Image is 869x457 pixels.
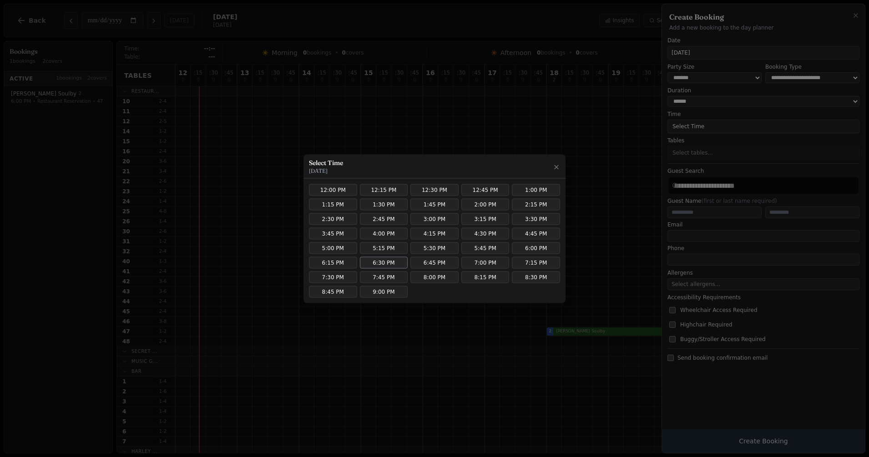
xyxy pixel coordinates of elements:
button: 12:00 PM [309,184,357,196]
button: 8:15 PM [461,271,510,283]
button: 2:15 PM [512,198,560,210]
button: 12:15 PM [360,184,408,196]
button: 2:45 PM [360,213,408,225]
button: 1:15 PM [309,198,357,210]
button: 7:15 PM [512,256,560,268]
button: 12:30 PM [410,184,459,196]
button: 3:45 PM [309,227,357,239]
button: 5:45 PM [461,242,510,254]
button: 3:00 PM [410,213,459,225]
button: 1:45 PM [410,198,459,210]
button: 4:30 PM [461,227,510,239]
button: 1:30 PM [360,198,408,210]
button: 9:00 PM [360,286,408,297]
button: 7:30 PM [309,271,357,283]
button: 5:30 PM [410,242,459,254]
p: [DATE] [309,167,343,174]
button: 7:00 PM [461,256,510,268]
button: 5:15 PM [360,242,408,254]
button: 1:00 PM [512,184,560,196]
button: 5:00 PM [309,242,357,254]
button: 6:15 PM [309,256,357,268]
button: 4:15 PM [410,227,459,239]
button: 8:30 PM [512,271,560,283]
button: 6:30 PM [360,256,408,268]
button: 2:30 PM [309,213,357,225]
h3: Select Time [309,158,343,167]
button: 7:45 PM [360,271,408,283]
button: 3:30 PM [512,213,560,225]
button: 4:00 PM [360,227,408,239]
button: 2:00 PM [461,198,510,210]
button: 4:45 PM [512,227,560,239]
button: 8:45 PM [309,286,357,297]
button: 6:45 PM [410,256,459,268]
button: 8:00 PM [410,271,459,283]
button: 3:15 PM [461,213,510,225]
button: 6:00 PM [512,242,560,254]
button: 12:45 PM [461,184,510,196]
